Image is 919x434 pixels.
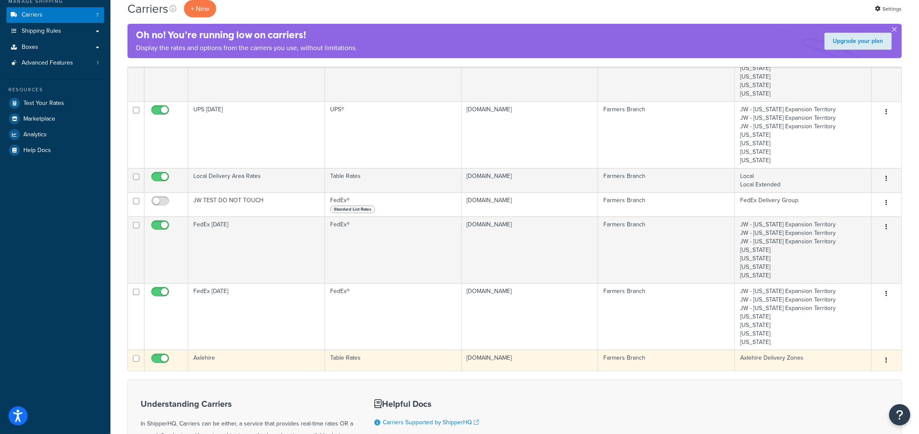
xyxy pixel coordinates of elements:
td: [DOMAIN_NAME] [462,168,599,192]
td: Farmers Branch [598,350,735,371]
td: FedEx® [325,217,462,283]
h3: Understanding Carriers [141,399,353,409]
td: [DOMAIN_NAME] [462,217,599,283]
span: 7 [96,11,99,19]
td: JW - [US_STATE] Expansion Territory JW - [US_STATE] Expansion Territory JW - [US_STATE] Expansion... [735,101,872,168]
td: UPS [DATE] [188,101,325,168]
td: Farmers Branch [598,101,735,168]
td: FedEx® [325,192,462,217]
td: FedEx [DATE] [188,217,325,283]
a: Boxes [6,39,104,55]
span: Carriers [22,11,42,19]
li: Carriers [6,7,104,23]
a: Analytics [6,127,104,142]
span: Test Your Rates [23,100,64,107]
a: Upgrade your plan [825,33,892,50]
h1: Carriers [127,0,168,17]
a: Settings [875,3,902,15]
td: JW - [US_STATE] Expansion Territory JW - [US_STATE] Expansion Territory JW - [US_STATE] Expansion... [735,217,872,283]
p: Display the rates and options from the carriers you use, without limitations. [136,42,357,54]
td: [DOMAIN_NAME] [462,101,599,168]
span: Help Docs [23,147,51,154]
li: Advanced Features [6,55,104,71]
span: Boxes [22,44,38,51]
span: 1 [97,59,99,67]
div: Resources [6,86,104,93]
td: Farmers Branch [598,35,735,101]
span: Marketplace [23,116,55,123]
span: Analytics [23,131,47,138]
button: Open Resource Center [889,404,911,426]
td: FedEx® [325,283,462,350]
td: [DOMAIN_NAME] [462,350,599,371]
td: Farmers Branch [598,168,735,192]
a: Carriers Supported by ShipperHQ [383,418,479,427]
a: Advanced Features 1 [6,55,104,71]
a: Shipping Rules [6,23,104,39]
td: UPS® [325,101,462,168]
td: Farmers Branch [598,283,735,350]
td: UPS [DATE] [188,35,325,101]
a: Marketplace [6,111,104,127]
a: Carriers 7 [6,7,104,23]
td: Table Rates [325,168,462,192]
td: FedEx Delivery Group [735,192,872,217]
td: Table Rates [325,350,462,371]
td: JW - [US_STATE] Expansion Territory JW - [US_STATE] Expansion Territory JW - [US_STATE] Expansion... [735,35,872,101]
td: [DOMAIN_NAME] [462,192,599,217]
h4: Oh no! You’re running low on carriers! [136,28,357,42]
td: Local Local Extended [735,168,872,192]
span: Shipping Rules [22,28,61,35]
td: Axlehire [188,350,325,371]
td: Farmers Branch [598,217,735,283]
span: Standard List Rates [330,206,375,213]
a: Help Docs [6,143,104,158]
td: UPS® [325,35,462,101]
a: Test Your Rates [6,96,104,111]
td: [DOMAIN_NAME] [462,283,599,350]
td: FedEx [DATE] [188,283,325,350]
h3: Helpful Docs [374,399,485,409]
span: Advanced Features [22,59,73,67]
td: Axlehire Delivery Zones [735,350,872,371]
td: Local Delivery Area Rates [188,168,325,192]
td: JW TEST DO NOT TOUCH [188,192,325,217]
td: Farmers Branch [598,192,735,217]
td: JW - [US_STATE] Expansion Territory JW - [US_STATE] Expansion Territory JW - [US_STATE] Expansion... [735,283,872,350]
td: [DOMAIN_NAME] [462,35,599,101]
